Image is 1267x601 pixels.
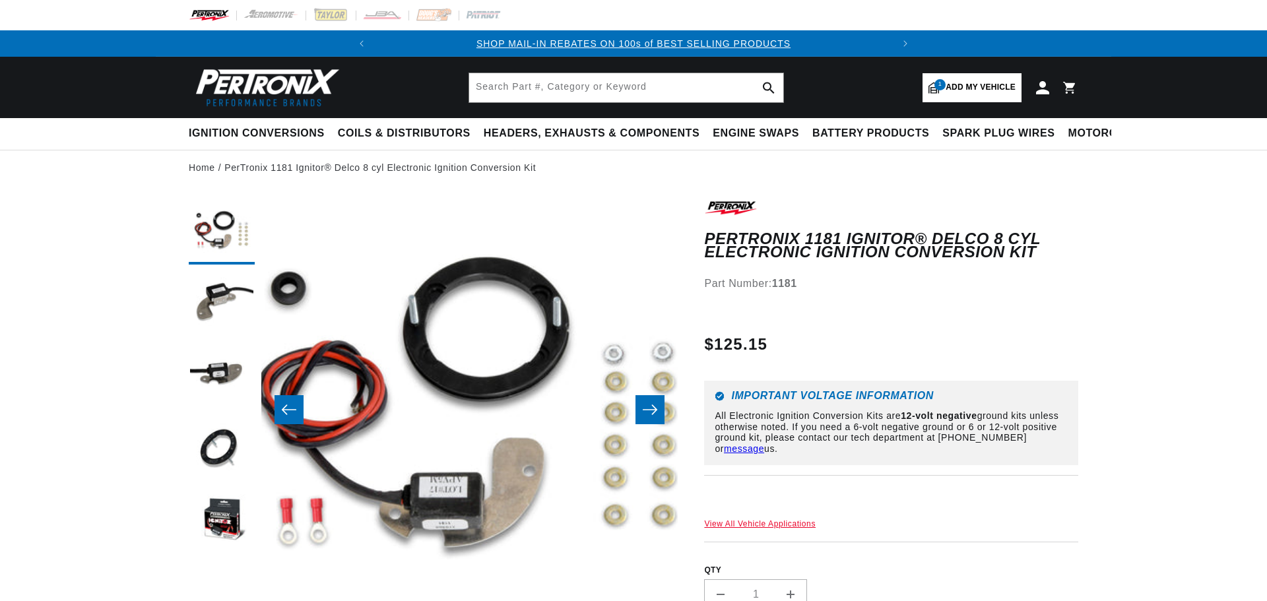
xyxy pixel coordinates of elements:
span: Add my vehicle [946,81,1016,94]
a: Home [189,160,215,175]
button: Load image 4 in gallery view [189,416,255,482]
a: View All Vehicle Applications [704,519,816,528]
summary: Coils & Distributors [331,118,477,149]
span: Motorcycle [1068,127,1147,141]
input: Search Part #, Category or Keyword [469,73,783,102]
div: 1 of 2 [375,36,893,51]
span: Engine Swaps [713,127,799,141]
summary: Spark Plug Wires [936,118,1061,149]
span: Headers, Exhausts & Components [484,127,699,141]
span: Battery Products [812,127,929,141]
span: Spark Plug Wires [942,127,1055,141]
label: QTY [704,565,1078,576]
span: Coils & Distributors [338,127,471,141]
button: Translation missing: en.sections.announcements.next_announcement [892,30,919,57]
button: Load image 2 in gallery view [189,271,255,337]
button: Slide right [635,395,665,424]
a: SHOP MAIL-IN REBATES ON 100s of BEST SELLING PRODUCTS [476,38,791,49]
strong: 1181 [772,278,797,289]
span: Ignition Conversions [189,127,325,141]
h1: PerTronix 1181 Ignitor® Delco 8 cyl Electronic Ignition Conversion Kit [704,232,1078,259]
button: Load image 3 in gallery view [189,344,255,410]
summary: Headers, Exhausts & Components [477,118,706,149]
img: Pertronix [189,65,341,110]
div: Part Number: [704,275,1078,292]
span: $125.15 [704,332,767,356]
div: Announcement [375,36,893,51]
button: Load image 1 in gallery view [189,199,255,265]
summary: Motorcycle [1062,118,1153,149]
summary: Battery Products [806,118,936,149]
button: Translation missing: en.sections.announcements.previous_announcement [348,30,375,57]
h6: Important Voltage Information [715,391,1068,401]
span: 1 [934,79,946,90]
p: All Electronic Ignition Conversion Kits are ground kits unless otherwise noted. If you need a 6-v... [715,410,1068,455]
button: search button [754,73,783,102]
a: PerTronix 1181 Ignitor® Delco 8 cyl Electronic Ignition Conversion Kit [224,160,536,175]
a: 1Add my vehicle [923,73,1022,102]
button: Load image 5 in gallery view [189,489,255,555]
strong: 12-volt negative [901,410,977,421]
summary: Ignition Conversions [189,118,331,149]
a: message [724,443,764,454]
button: Slide left [275,395,304,424]
summary: Engine Swaps [706,118,806,149]
slideshow-component: Translation missing: en.sections.announcements.announcement_bar [156,30,1111,57]
nav: breadcrumbs [189,160,1078,175]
